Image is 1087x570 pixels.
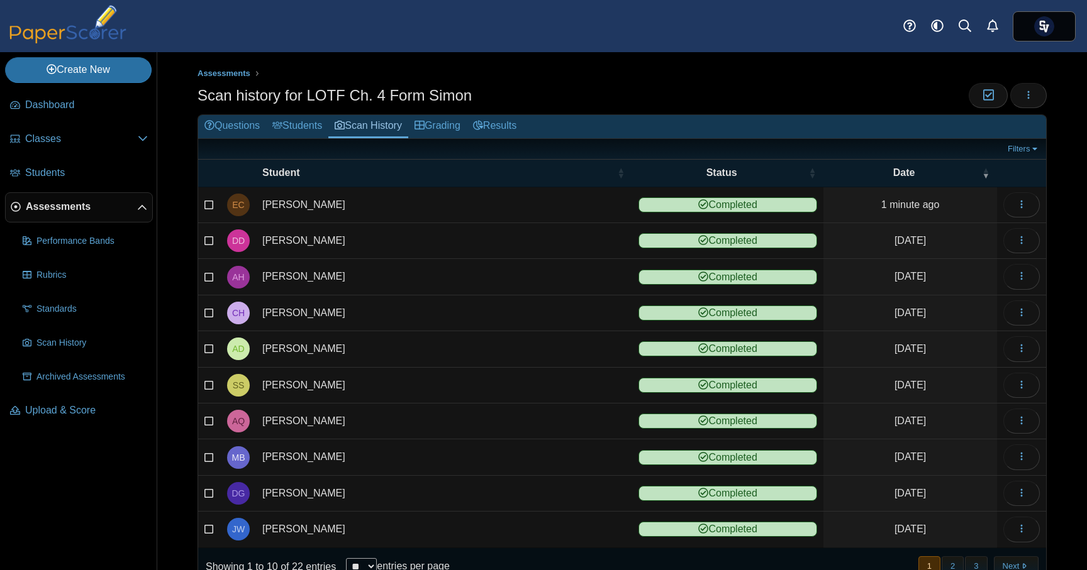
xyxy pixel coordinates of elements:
[26,200,137,214] span: Assessments
[232,344,244,353] span: Alexis Deichl
[25,403,148,417] span: Upload & Score
[25,166,148,180] span: Students
[36,269,148,282] span: Rubrics
[5,192,153,222] a: Assessments
[232,200,244,209] span: Ethan Collins
[18,260,153,290] a: Rubrics
[232,273,244,282] span: Alec Harer
[256,331,632,367] td: [PERSON_NAME]
[36,235,148,248] span: Performance Bands
[256,439,632,475] td: [PERSON_NAME]
[895,235,926,246] time: Sep 3, 2024 at 11:46 AM
[5,396,153,426] a: Upload & Score
[895,488,926,498] time: Sep 3, 2024 at 11:45 AM
[256,512,632,547] td: [PERSON_NAME]
[895,415,926,426] time: Sep 3, 2024 at 11:45 AM
[881,199,940,210] time: Sep 2, 2025 at 2:50 PM
[18,362,153,392] a: Archived Assessments
[232,309,245,317] span: Carlos Huertas
[36,303,148,315] span: Standards
[232,417,245,425] span: Alec Quigley
[262,167,300,178] span: Student
[5,90,153,121] a: Dashboard
[979,13,1006,40] a: Alerts
[5,35,131,45] a: PaperScorer
[895,523,926,534] time: Sep 3, 2024 at 11:45 AM
[328,115,408,138] a: Scan History
[638,305,817,321] span: Completed
[266,115,328,138] a: Students
[256,403,632,439] td: [PERSON_NAME]
[194,66,254,82] a: Assessments
[25,98,148,112] span: Dashboard
[1034,16,1054,36] span: Chris Paolelli
[895,451,926,462] time: Sep 3, 2024 at 11:45 AM
[198,85,472,106] h1: Scan history for LOTF Ch. 4 Form Simon
[1005,143,1043,155] a: Filters
[198,69,250,78] span: Assessments
[198,115,266,138] a: Questions
[25,132,138,146] span: Classes
[233,381,245,390] span: Shane Smith
[408,115,467,138] a: Grading
[36,371,148,383] span: Archived Assessments
[982,160,989,186] span: Date : Activate to remove sorting
[895,307,926,318] time: Sep 3, 2024 at 11:46 AM
[256,259,632,295] td: [PERSON_NAME]
[638,233,817,248] span: Completed
[895,343,926,354] time: Sep 3, 2024 at 11:45 AM
[232,236,245,245] span: Dylan Dufek
[617,160,625,186] span: Student : Activate to sort
[638,486,817,501] span: Completed
[18,328,153,358] a: Scan History
[638,450,817,465] span: Completed
[895,271,926,282] time: Sep 3, 2024 at 11:46 AM
[638,341,817,356] span: Completed
[256,223,632,259] td: [PERSON_NAME]
[1034,16,1054,36] img: ps.PvyhDibHWFIxMkTk
[256,368,632,403] td: [PERSON_NAME]
[18,294,153,324] a: Standards
[638,270,817,285] span: Completed
[5,5,131,43] img: PaperScorer
[232,453,245,462] span: Michael Biafora
[256,295,632,331] td: [PERSON_NAME]
[232,525,245,534] span: Jaden White
[467,115,523,138] a: Results
[706,167,737,178] span: Status
[36,337,148,349] span: Scan History
[18,226,153,256] a: Performance Bands
[1013,11,1076,41] a: ps.PvyhDibHWFIxMkTk
[638,414,817,429] span: Completed
[5,124,153,155] a: Classes
[808,160,816,186] span: Status : Activate to sort
[638,197,817,212] span: Completed
[895,380,926,390] time: Sep 3, 2024 at 11:45 AM
[893,167,915,178] span: Date
[256,187,632,223] td: [PERSON_NAME]
[638,522,817,537] span: Completed
[5,158,153,189] a: Students
[5,57,152,82] a: Create New
[256,476,632,512] td: [PERSON_NAME]
[638,378,817,393] span: Completed
[232,489,245,498] span: Donna Graziadei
